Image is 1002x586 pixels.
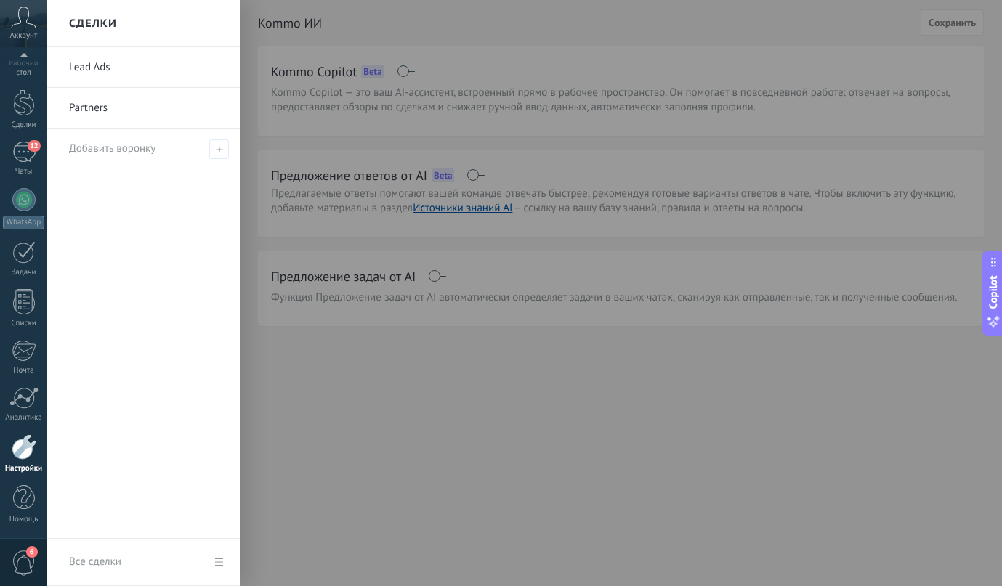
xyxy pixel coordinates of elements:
[69,542,121,582] div: Все сделки
[986,275,1001,309] span: Copilot
[209,139,229,159] span: Добавить воронку
[28,140,40,152] span: 12
[69,88,225,129] a: Partners
[26,546,38,558] span: 6
[3,121,45,130] div: Сделки
[3,167,45,176] div: Чаты
[3,413,45,423] div: Аналитика
[3,366,45,375] div: Почта
[3,515,45,524] div: Помощь
[3,319,45,328] div: Списки
[3,464,45,473] div: Настройки
[69,1,117,46] h2: Сделки
[3,216,44,229] div: WhatsApp
[10,31,38,41] span: Аккаунт
[3,268,45,277] div: Задачи
[47,539,240,586] a: Все сделки
[69,47,225,88] a: Lead Ads
[69,142,155,155] span: Добавить воронку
